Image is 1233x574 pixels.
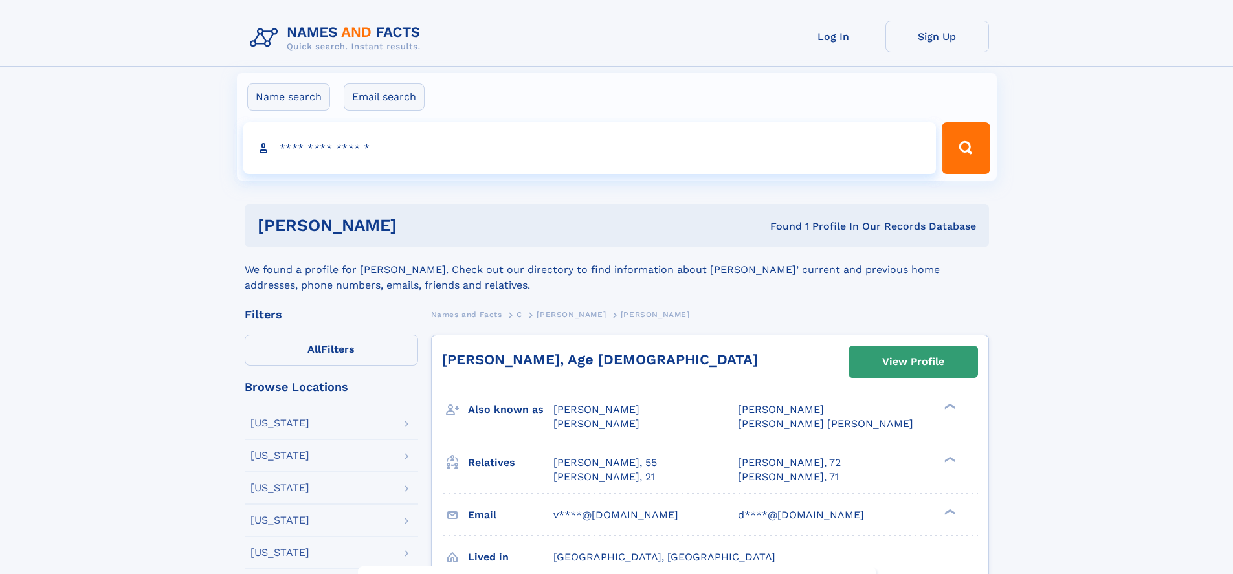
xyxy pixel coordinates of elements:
a: [PERSON_NAME], 71 [738,470,839,484]
span: [GEOGRAPHIC_DATA], [GEOGRAPHIC_DATA] [553,551,775,563]
span: [PERSON_NAME] [537,310,606,319]
label: Filters [245,335,418,366]
h3: Lived in [468,546,553,568]
div: Browse Locations [245,381,418,393]
h3: Also known as [468,399,553,421]
a: [PERSON_NAME], 21 [553,470,655,484]
div: Found 1 Profile In Our Records Database [583,219,976,234]
div: ❯ [941,455,957,463]
span: C [517,310,522,319]
h1: [PERSON_NAME] [258,217,584,234]
label: Email search [344,83,425,111]
a: [PERSON_NAME], 55 [553,456,657,470]
span: All [307,343,321,355]
a: [PERSON_NAME], 72 [738,456,841,470]
span: [PERSON_NAME] [PERSON_NAME] [738,417,913,430]
a: Sign Up [885,21,989,52]
div: We found a profile for [PERSON_NAME]. Check out our directory to find information about [PERSON_N... [245,247,989,293]
span: [PERSON_NAME] [553,403,639,415]
label: Name search [247,83,330,111]
button: Search Button [942,122,990,174]
img: Logo Names and Facts [245,21,431,56]
div: ❯ [941,507,957,516]
h3: Email [468,504,553,526]
a: Names and Facts [431,306,502,322]
div: [US_STATE] [250,418,309,428]
span: [PERSON_NAME] [553,417,639,430]
span: [PERSON_NAME] [621,310,690,319]
a: Log In [782,21,885,52]
a: [PERSON_NAME] [537,306,606,322]
div: [US_STATE] [250,450,309,461]
a: C [517,306,522,322]
div: View Profile [882,347,944,377]
div: Filters [245,309,418,320]
a: [PERSON_NAME], Age [DEMOGRAPHIC_DATA] [442,351,758,368]
div: ❯ [941,403,957,411]
div: [US_STATE] [250,483,309,493]
div: [US_STATE] [250,547,309,558]
span: [PERSON_NAME] [738,403,824,415]
h3: Relatives [468,452,553,474]
div: [US_STATE] [250,515,309,525]
input: search input [243,122,937,174]
a: View Profile [849,346,977,377]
